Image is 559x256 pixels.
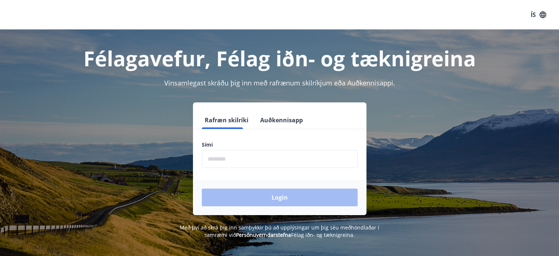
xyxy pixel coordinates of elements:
[164,78,395,87] span: Vinsamlegast skráðu þig inn með rafrænum skilríkjum eða Auðkennisappi.
[24,44,535,72] h1: Félagavefur, Félag iðn- og tæknigreina
[202,141,358,148] label: Sími
[180,224,379,238] span: Með því að skrá þig inn samþykkir þú að upplýsingar um þig séu meðhöndlaðar í samræmi við Félag i...
[527,8,550,21] button: ÍS
[257,111,306,129] button: Auðkennisapp
[202,111,251,129] button: Rafræn skilríki
[236,231,291,238] a: Persónuverndarstefna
